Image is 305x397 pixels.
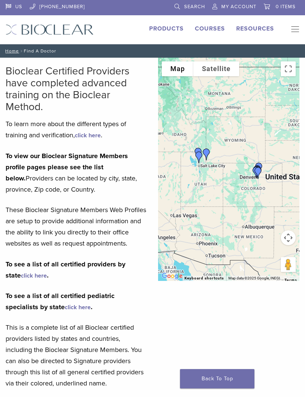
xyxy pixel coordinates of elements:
[247,164,265,182] div: Dr. Guy Grabiak
[249,164,267,182] div: Dr. Mitchell Williams
[6,260,125,279] strong: To see a list of all certified providers by state .
[6,292,115,311] strong: To see a list of all certified pediatric specialists by state .
[285,278,297,282] a: Terms
[6,152,128,182] strong: To view our Bioclear Signature Members profile pages please see the list below.
[160,271,184,281] a: Open this area in Google Maps (opens a new window)
[184,276,224,281] button: Keyboard shortcuts
[281,61,296,76] button: Toggle fullscreen view
[195,25,225,32] a: Courses
[6,118,147,141] p: To learn more about the different types of training and verification, .
[190,148,208,166] div: Dr. Jonathan Morgan
[3,48,19,54] a: Home
[276,4,296,10] span: 0 items
[21,272,47,279] a: click here
[149,25,184,32] a: Products
[248,162,266,180] div: Dr. Nicole Furuta
[6,24,94,35] img: Bioclear
[160,271,184,281] img: Google
[6,150,147,195] p: Providers can be located by city, state, province, Zip code, or Country.
[19,49,24,53] span: /
[281,230,296,245] button: Map camera controls
[285,24,299,35] nav: Primary Navigation
[75,132,101,139] a: click here
[248,163,266,181] div: Dr. H. Scott Stewart
[236,25,274,32] a: Resources
[221,4,256,10] span: My Account
[65,304,91,311] a: click here
[228,276,280,280] span: Map data ©2025 Google, INEGI
[6,204,147,249] p: These Bioclear Signature Members Web Profiles are setup to provide additional information and the...
[198,145,215,163] div: Dr. Jonathan Morgan
[250,160,268,177] div: Dr. Jeff Poulson
[249,163,267,180] div: Dr. Sharon Dickerson
[6,322,147,389] p: This is a complete list of all Bioclear certified providers listed by states and countries, inclu...
[180,369,254,388] a: Back To Top
[193,61,239,76] button: Show satellite imagery
[249,163,267,181] div: Dr. Rachel LePera
[189,145,207,163] div: Dr. KC Wilkins
[6,65,147,113] h2: Bioclear Certified Providers have completed advanced training on the Bioclear Method.
[281,257,296,272] button: Drag Pegman onto the map to open Street View
[162,61,193,76] button: Show street map
[184,4,205,10] span: Search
